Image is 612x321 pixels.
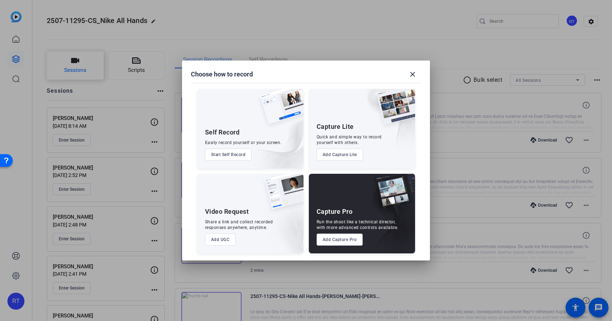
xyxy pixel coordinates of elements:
img: embarkstudio-ugc-content.png [262,196,304,253]
div: Self Record [205,128,240,137]
div: Run the shoot like a technical director, with more advanced controls available. [317,219,398,230]
mat-icon: close [408,70,417,79]
button: Start Self Record [205,149,252,161]
img: embarkstudio-self-record.png [242,104,304,168]
button: Add Capture Lite [317,149,363,161]
img: embarkstudio-capture-lite.png [352,89,415,160]
img: self-record.png [255,89,304,131]
button: Add Capture Pro [317,234,363,246]
div: Capture Lite [317,122,354,131]
img: ugc-content.png [260,174,304,217]
button: Add UGC [205,234,236,246]
div: Share a link and collect recorded responses anywhere, anytime. [205,219,273,230]
div: Quick and simple way to record yourself with others. [317,134,382,145]
div: Video Request [205,207,249,216]
img: capture-pro.png [368,174,415,217]
div: Easily record yourself or your screen. [205,140,282,145]
img: capture-lite.png [371,89,415,132]
div: Capture Pro [317,207,353,216]
h1: Choose how to record [191,70,253,79]
img: embarkstudio-capture-pro.png [363,183,415,253]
